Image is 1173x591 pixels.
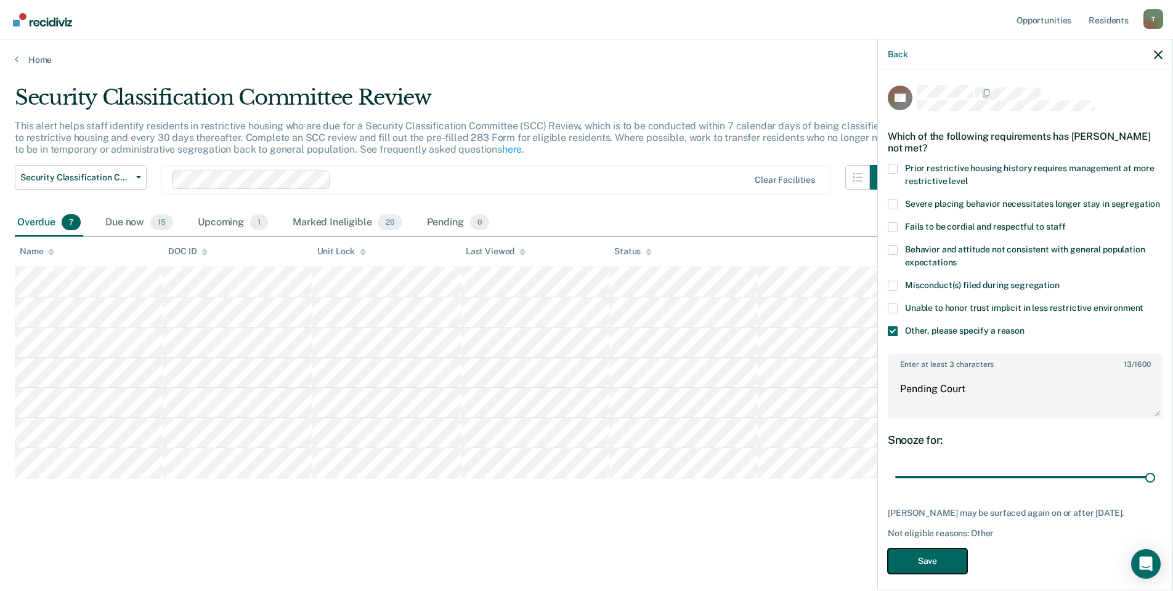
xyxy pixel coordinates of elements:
[889,355,1161,369] label: Enter at least 3 characters
[888,433,1163,447] div: Snooze for:
[905,326,1025,336] span: Other, please specify a reason
[20,246,54,257] div: Name
[470,214,489,230] span: 0
[424,209,492,236] div: Pending
[888,549,967,574] button: Save
[13,13,72,26] img: Recidiviz
[103,209,176,236] div: Due now
[889,372,1161,417] textarea: Pending Court
[905,244,1145,267] span: Behavior and attitude not consistent with general population expectations
[290,209,404,236] div: Marked Ineligible
[378,214,402,230] span: 26
[168,246,208,257] div: DOC ID
[888,508,1163,518] div: [PERSON_NAME] may be surfaced again on or after [DATE].
[888,49,907,60] button: Back
[888,528,1163,539] div: Not eligible reasons: Other
[466,246,526,257] div: Last Viewed
[20,172,131,183] span: Security Classification Committee Review
[1124,360,1150,369] span: / 1600
[1143,9,1163,29] button: Profile dropdown button
[195,209,270,236] div: Upcoming
[905,163,1154,186] span: Prior restrictive housing history requires management at more restrictive level
[15,209,83,236] div: Overdue
[1143,9,1163,29] div: T
[502,143,522,155] a: here
[1124,360,1132,369] span: 13
[905,222,1066,231] span: Fails to be cordial and respectful to staff
[614,246,652,257] div: Status
[905,199,1160,209] span: Severe placing behavior necessitates longer stay in segregation
[1131,549,1161,579] div: Open Intercom Messenger
[250,214,268,230] span: 1
[62,214,81,230] span: 7
[317,246,367,257] div: Unit Lock
[15,120,894,155] p: This alert helps staff identify residents in restrictive housing who are due for a Security Class...
[905,280,1060,290] span: Misconduct(s) filed during segregation
[905,303,1143,313] span: Unable to honor trust implicit in less restrictive environment
[15,54,1158,65] a: Home
[150,214,173,230] span: 15
[888,121,1163,164] div: Which of the following requirements has [PERSON_NAME] not met?
[755,175,815,185] div: Clear facilities
[15,85,895,120] div: Security Classification Committee Review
